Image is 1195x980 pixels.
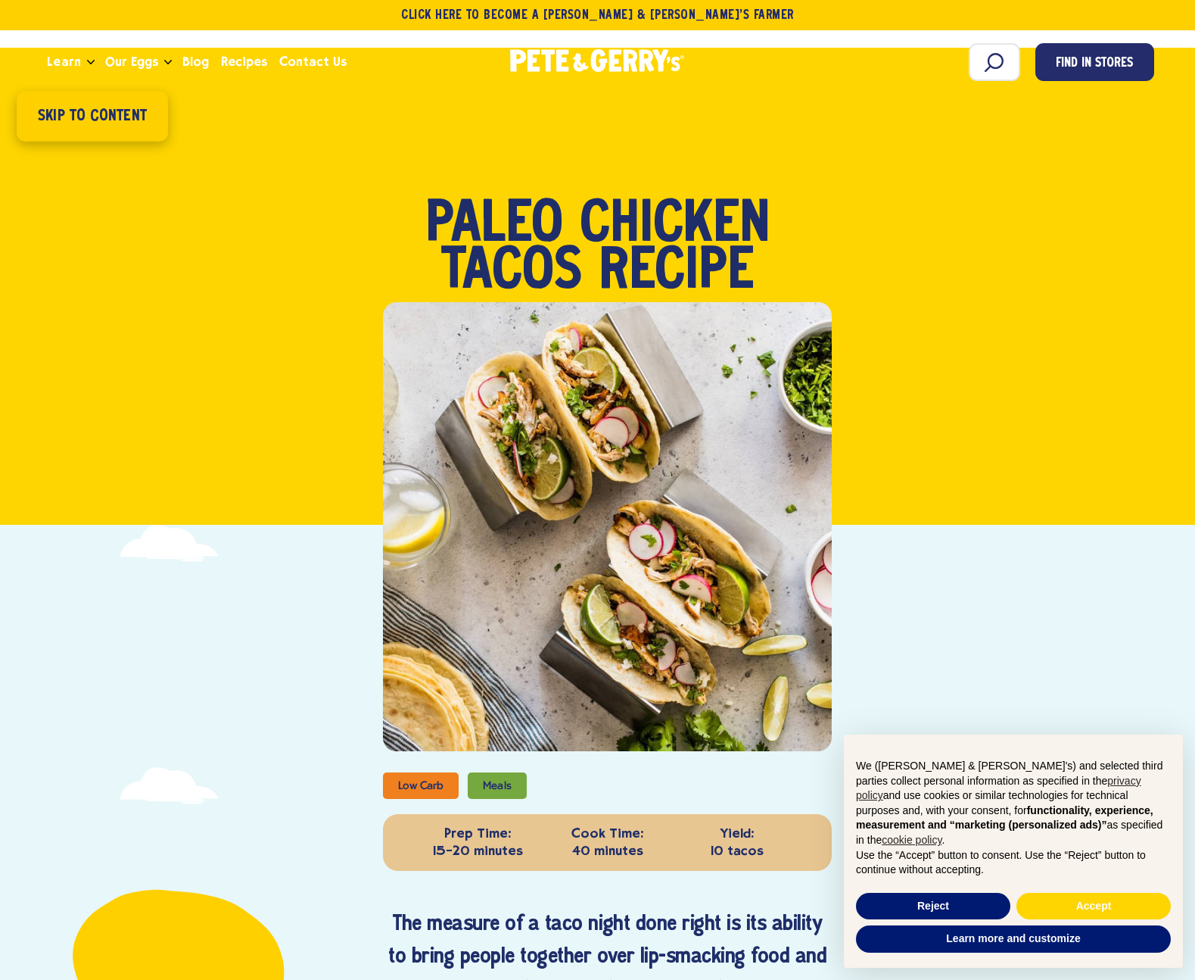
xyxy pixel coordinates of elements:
[417,825,539,842] strong: Prep Time:
[856,848,1171,878] p: Use the “Accept” button to consent. Use the “Reject” button to continue without accepting.
[221,52,267,71] span: Recipes
[87,60,95,65] button: Open the dropdown menu for Learn
[882,834,941,846] a: cookie policy
[676,825,798,860] p: 10 tacos
[856,925,1171,953] button: Learn more and customize
[99,42,164,83] a: Our Eggs
[580,202,770,249] span: Chicken
[468,772,526,799] li: Meals
[182,52,209,71] span: Blog
[17,91,168,141] a: Skip to content
[546,825,668,860] p: 40 minutes
[215,42,273,83] a: Recipes
[599,249,754,296] span: Recipe
[969,43,1020,81] input: Search
[441,249,582,296] span: Tacos
[417,825,539,860] p: 15-20 minutes
[832,723,1195,980] div: Notice
[546,825,668,842] strong: Cook Time:
[1035,43,1154,81] a: Find in Stores
[176,42,215,83] a: Blog
[41,42,86,83] a: Learn
[425,202,563,249] span: Paleo
[383,772,459,799] li: Low Carb
[676,825,798,842] strong: Yield:
[856,759,1171,848] p: We ([PERSON_NAME] & [PERSON_NAME]'s) and selected third parties collect personal information as s...
[164,60,172,65] button: Open the dropdown menu for Our Eggs
[105,52,158,71] span: Our Eggs
[1056,54,1133,74] span: Find in Stores
[279,52,347,71] span: Contact Us
[273,42,353,83] a: Contact Us
[1016,893,1171,920] button: Accept
[856,893,1010,920] button: Reject
[47,52,80,71] span: Learn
